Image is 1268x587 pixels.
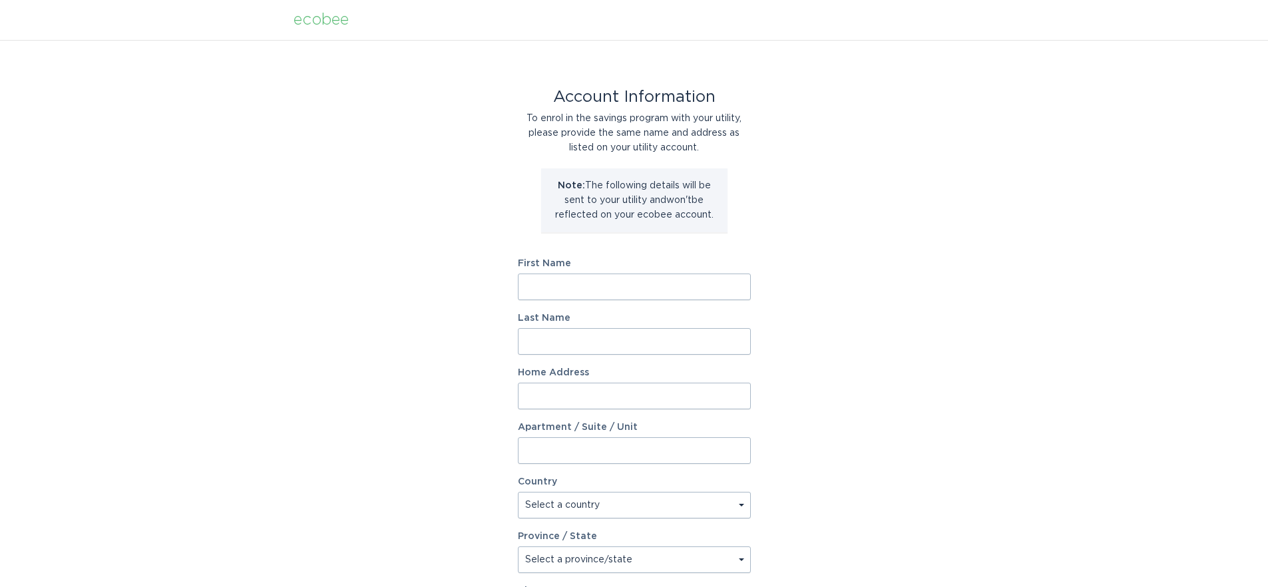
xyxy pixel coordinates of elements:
[558,181,585,190] strong: Note:
[518,368,751,377] label: Home Address
[518,90,751,104] div: Account Information
[551,178,718,222] p: The following details will be sent to your utility and won't be reflected on your ecobee account.
[518,423,751,432] label: Apartment / Suite / Unit
[518,111,751,155] div: To enrol in the savings program with your utility, please provide the same name and address as li...
[294,13,349,27] div: ecobee
[518,532,597,541] label: Province / State
[518,313,751,323] label: Last Name
[518,259,751,268] label: First Name
[518,477,557,487] label: Country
